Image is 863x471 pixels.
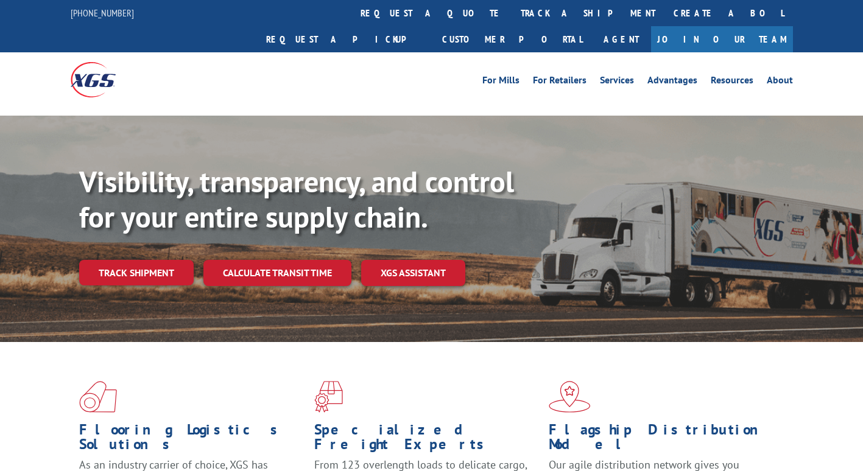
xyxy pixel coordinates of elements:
[433,26,591,52] a: Customer Portal
[361,260,465,286] a: XGS ASSISTANT
[257,26,433,52] a: Request a pickup
[71,7,134,19] a: [PHONE_NUMBER]
[79,381,117,413] img: xgs-icon-total-supply-chain-intelligence-red
[79,162,514,235] b: Visibility, transparency, and control for your entire supply chain.
[79,422,305,458] h1: Flooring Logistics Solutions
[600,75,634,89] a: Services
[314,381,343,413] img: xgs-icon-focused-on-flooring-red
[591,26,651,52] a: Agent
[767,75,793,89] a: About
[203,260,351,286] a: Calculate transit time
[549,381,591,413] img: xgs-icon-flagship-distribution-model-red
[549,422,775,458] h1: Flagship Distribution Model
[79,260,194,285] a: Track shipment
[647,75,697,89] a: Advantages
[711,75,753,89] a: Resources
[314,422,540,458] h1: Specialized Freight Experts
[651,26,793,52] a: Join Our Team
[533,75,586,89] a: For Retailers
[482,75,520,89] a: For Mills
